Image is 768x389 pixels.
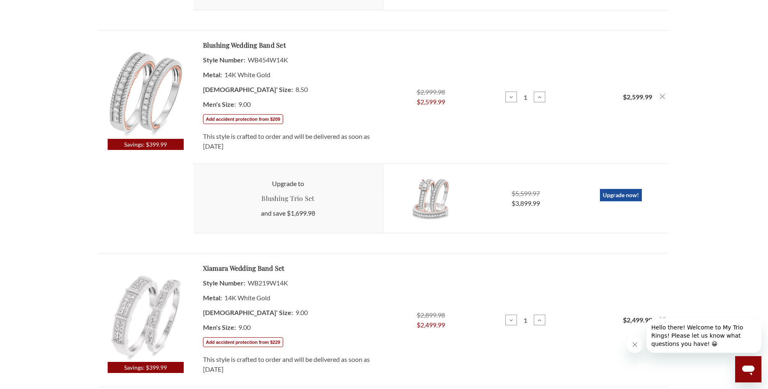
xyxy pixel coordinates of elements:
strong: $2,599.99 [623,93,652,101]
dd: 14K White Gold [203,67,374,82]
a: Blushing Wedding Band Set [203,40,286,50]
iframe: Close message [627,336,643,353]
img: Photo of Xiamara 1/3 ct tw. Diamond His and Hers Matching Wedding Band Set 14K White Gold [WB219W] [98,267,193,362]
span: This style is crafted to order and will be delivered as soon as [DATE] [203,354,370,374]
span: and save $1,699.98 [261,209,315,217]
dd: WB454W14K [203,53,374,67]
img: Blushing Trio Set [406,174,455,223]
span: $2,499.99 [417,320,445,330]
button: Remove Blushing 7/8 ct tw. Wedding Band Set 14K White Gold from cart [659,93,666,100]
dt: Style Number: [203,53,245,67]
dd: 9.00 [203,97,374,112]
dt: Men's Size: [203,320,236,335]
a: Upgrade now! [600,189,642,201]
span: $3,899.99 [512,199,540,207]
a: Blushing Trio Set [193,193,383,203]
span: $2,599.99 [417,97,445,107]
dt: [DEMOGRAPHIC_DATA]' Size: [203,82,293,97]
span: Savings: $399.99 [108,139,184,150]
dt: Style Number: [203,276,245,290]
a: Savings: $399.99 [98,44,193,150]
iframe: Button to launch messaging window [735,356,761,382]
img: Photo of Blushing 7/8 ct tw. Diamond His and Hers Matching Wedding Band Set 14K White Gold [WB454W] [98,44,193,139]
span: Upgrade to [272,180,304,187]
dd: 9.00 [203,320,374,335]
a: Savings: $399.99 [98,267,193,373]
input: Blushing 7/8 ct tw. Wedding Band Set 14K White Gold [518,93,533,101]
dt: Metal: [203,67,222,82]
span: $2,899.98 [417,311,445,319]
dd: WB219W14K [203,276,374,290]
dt: [DEMOGRAPHIC_DATA]' Size: [203,305,293,320]
span: $5,599.97 [512,189,540,197]
span: This style is crafted to order and will be delivered as soon as [DATE] [203,131,370,151]
dt: Metal: [203,290,222,305]
dd: 14K White Gold [203,290,374,305]
button: Remove Xiamara 1/3 ct tw. Wedding Band Set 14K White Gold from cart [659,316,666,323]
input: Xiamara 1/3 ct tw. Wedding Band Set 14K White Gold [518,316,533,324]
iframe: Message from company [646,318,761,353]
a: Xiamara Wedding Band Set [203,263,285,273]
dt: Men's Size: [203,97,236,112]
span: $2,999.98 [417,88,445,96]
span: Savings: $399.99 [108,362,184,373]
h4: Blushing Trio Set [198,193,378,203]
strong: $2,499.99 [623,316,652,324]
